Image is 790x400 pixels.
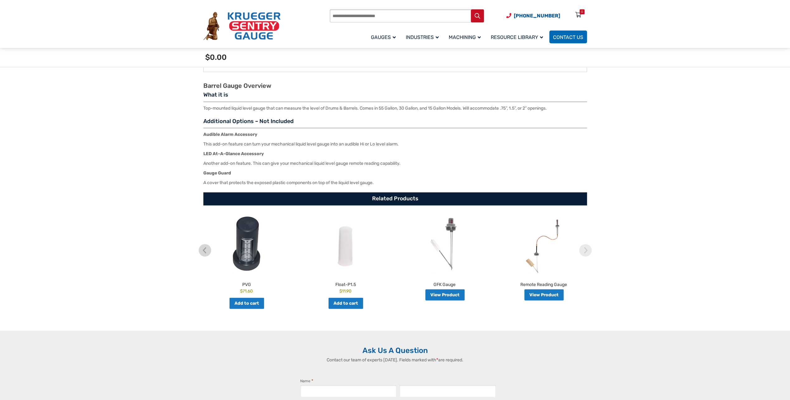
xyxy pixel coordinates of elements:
bdi: 11.90 [339,288,352,293]
strong: Gauge Guard [203,170,231,176]
strong: Audible Alarm Accessory [203,132,257,137]
a: Read more about “GFK Gauge” [425,289,465,300]
img: chevron-right.svg [579,244,592,256]
a: Read more about “Remote Reading Gauge” [524,289,564,300]
span: Industries [406,34,439,40]
p: Another add-on feature. This can give your mechanical liquid level gauge remote reading capability. [203,160,587,167]
a: Contact Us [549,31,587,43]
span: Contact Us [553,34,583,40]
a: PVG $71.60 [199,215,295,294]
img: Krueger Sentry Gauge [203,12,281,40]
img: GFK Gauge [397,215,493,274]
h2: Barrel Gauge Overview [203,82,587,90]
h2: Ask Us A Question [203,345,587,355]
h3: Additional Options – Not Included [203,118,587,128]
a: Phone Number (920) 434-8860 [506,12,560,20]
h2: GFK Gauge [397,279,493,288]
h2: Float-P1.5 [298,279,394,288]
span: $ [240,288,243,293]
p: Contact our team of experts [DATE]. Fields marked with are required. [294,356,496,363]
img: chevron-left.svg [199,244,211,256]
p: Top-mounted liquid level gauge that can measure the level of Drums & Barrels. Comes in 55 Gallon,... [203,105,587,112]
span: [PHONE_NUMBER] [514,13,560,19]
bdi: 71.60 [240,288,253,293]
a: GFK Gauge [397,215,493,288]
h3: What it is [203,91,587,102]
a: Add to cart: “PVG” [229,298,264,309]
img: Float-P1.5 [298,215,394,274]
span: Machining [449,34,481,40]
span: $0.00 [205,53,227,62]
p: A cover that protects the exposed plastic components on top of the liquid level gauge. [203,179,587,186]
a: Float-P1.5 $11.90 [298,215,394,294]
a: Machining [445,30,487,44]
p: This add-on feature can turn your mechanical liquid level gauge into an audible Hi or Lo level al... [203,141,587,147]
img: PVG [199,215,295,274]
div: 0 [581,9,583,14]
a: Remote Reading Gauge [496,215,592,288]
h2: Remote Reading Gauge [496,279,592,288]
a: Add to cart: “Float-P1.5” [329,298,363,309]
a: Industries [402,30,445,44]
h2: PVG [199,279,295,288]
a: Resource Library [487,30,549,44]
legend: Name [300,378,313,384]
strong: LED At-A-Glance Accessory [203,151,264,156]
span: Gauges [371,34,396,40]
a: Gauges [367,30,402,44]
span: $ [339,288,342,293]
span: Resource Library [491,34,543,40]
img: Remote Reading Gauge [496,215,592,274]
h2: Related Products [203,192,587,205]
